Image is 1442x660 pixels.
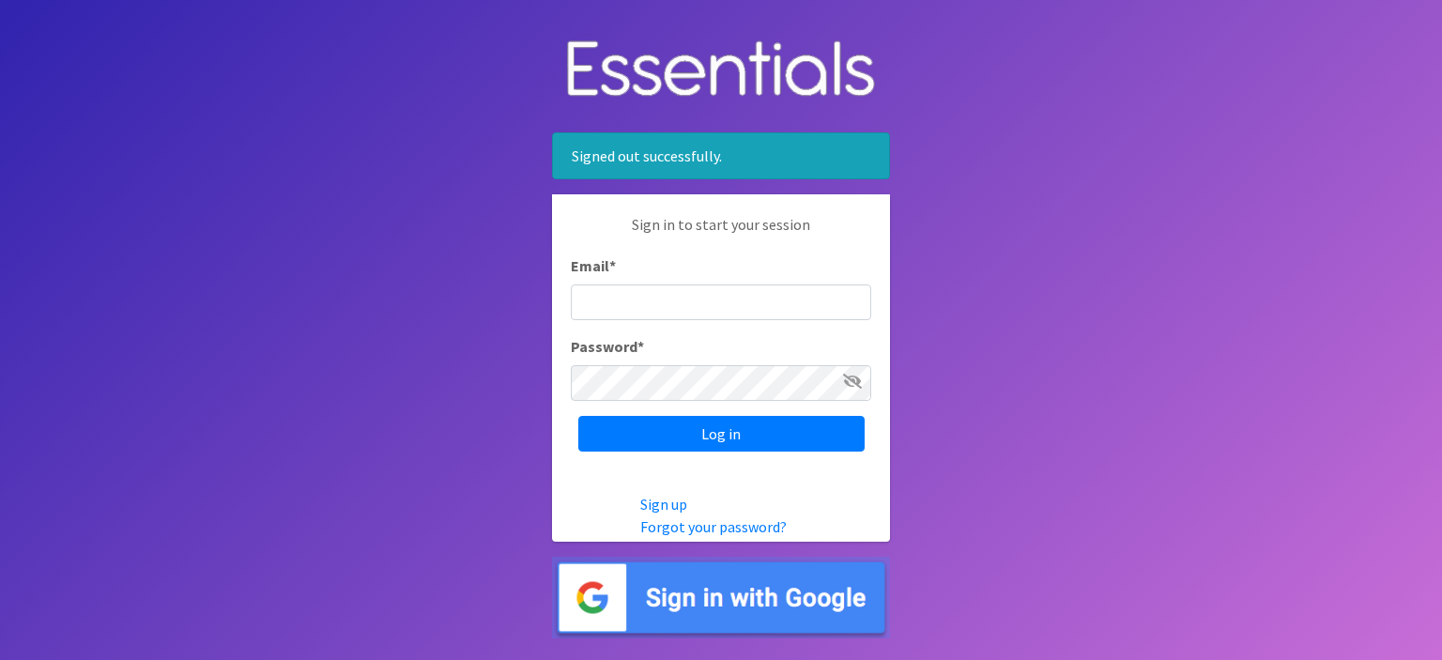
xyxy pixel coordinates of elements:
abbr: required [609,256,616,275]
label: Email [571,254,616,277]
a: Sign up [640,495,687,514]
a: Forgot your password? [640,517,787,536]
img: Human Essentials [552,22,890,118]
input: Log in [578,416,865,452]
label: Password [571,335,644,358]
div: Signed out successfully. [552,132,890,179]
p: Sign in to start your session [571,213,871,254]
img: Sign in with Google [552,557,890,638]
abbr: required [637,337,644,356]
